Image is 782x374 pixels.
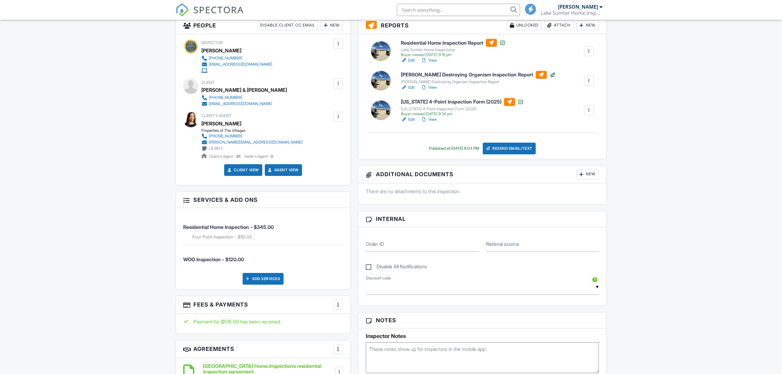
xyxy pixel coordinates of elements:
span: WDO Inspection - $120.00 [183,256,244,262]
a: Agent View [267,167,299,173]
a: SPECTORA [175,8,244,21]
div: New [320,20,343,30]
label: Discount code [366,275,391,281]
li: Service: Residential Home Inspection [183,213,343,245]
div: [PERSON_NAME] [558,4,598,10]
input: Search everything... [397,4,520,16]
span: Client's Agent - [209,154,242,159]
div: [PERSON_NAME] Destroying Organism Inspection Report [401,79,555,84]
a: [EMAIL_ADDRESS][DOMAIN_NAME] [201,101,282,107]
h5: Inspector Notes [366,333,599,339]
img: The Best Home Inspection Software - Spectora [175,3,189,17]
span: Client [201,80,215,85]
div: [PHONE_NUMBER] [209,134,242,139]
label: Order ID [366,241,384,247]
a: View [421,84,437,91]
a: Residential Home Inspection Report Lake Sumter Home Inspections Buyer viewed [DATE] 9:18 pm [401,39,506,57]
h6: [US_STATE] 4-Point Inspection Form (2025) [401,98,524,106]
a: Client View [226,167,259,173]
span: Inspector [201,40,223,45]
h3: Internal [358,211,606,227]
a: Edit [401,57,415,63]
h3: Additional Documents [358,166,606,183]
div: [PERSON_NAME] & [PERSON_NAME] [201,85,287,95]
div: Lake Sumter Home Inspections [541,10,603,16]
a: [PERSON_NAME] [201,119,241,128]
label: Referral source [486,241,519,247]
h3: Reports [358,17,606,34]
div: Disable Client CC Email [257,20,318,30]
h3: Services & Add ons [176,192,350,208]
div: Published at [DATE] 9:03 PM [429,146,479,151]
div: [PERSON_NAME] [201,46,241,55]
strong: 0 [271,154,273,159]
a: [PERSON_NAME] Destroying Organism Inspection Report [PERSON_NAME] Destroying Organism Inspection ... [401,71,555,84]
a: [PHONE_NUMBER] [201,95,282,101]
div: Buyer viewed [DATE] 9:18 pm [401,52,506,57]
div: [EMAIL_ADDRESS][DOMAIN_NAME] [209,62,272,67]
p: There are no attachments to this inspection. [366,188,599,195]
strong: 35 [236,154,241,159]
div: [EMAIL_ADDRESS][DOMAIN_NAME] [209,101,272,106]
a: Edit [401,116,415,123]
li: Add on: Four Point Inspection [192,234,343,240]
div: New [576,169,599,179]
h3: Notes [358,312,606,328]
div: Buyer viewed [DATE] 9:34 pm [401,112,524,116]
span: SPECTORA [193,3,244,16]
div: Payment for $515.00 has been received. [183,318,343,325]
div: Properties of The Villages [201,128,308,133]
span: Residential Home Inspection - $345.00 [183,224,274,230]
a: [PHONE_NUMBER] [201,55,272,61]
h6: [PERSON_NAME] Destroying Organism Inspection Report [401,71,555,79]
div: LB 9913 [209,146,222,151]
div: [US_STATE] 4-Point Inspection Form (2025) [401,107,524,112]
span: Seller's Agent - [244,154,273,159]
div: Resend Email/Text [483,143,536,154]
h6: Residential Home Inspection Report [401,39,506,47]
a: [US_STATE] 4-Point Inspection Form (2025) [US_STATE] 4-Point Inspection Form (2025) Buyer viewed ... [401,98,524,116]
div: [PHONE_NUMBER] [209,95,242,100]
a: [PHONE_NUMBER] [201,133,303,139]
div: [PERSON_NAME][EMAIL_ADDRESS][DOMAIN_NAME] [209,140,303,145]
div: Attach [544,20,574,30]
div: Lake Sumter Home Inspections [401,47,506,52]
a: [PERSON_NAME][EMAIL_ADDRESS][DOMAIN_NAME] [201,139,303,145]
a: [EMAIL_ADDRESS][DOMAIN_NAME] [201,61,272,67]
h3: Agreements [176,340,350,358]
h3: People [176,17,350,34]
div: Unlocked [507,20,542,30]
li: Service: WDO Inspection [183,245,343,268]
a: View [421,57,437,63]
a: Edit [401,84,415,91]
a: View [421,116,437,123]
div: [PHONE_NUMBER] [209,56,242,61]
div: New [576,20,599,30]
label: Disable All Notifications [366,264,427,271]
h3: Fees & Payments [176,296,350,314]
div: Add Services [243,273,284,285]
span: Client's Agent [201,113,232,118]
